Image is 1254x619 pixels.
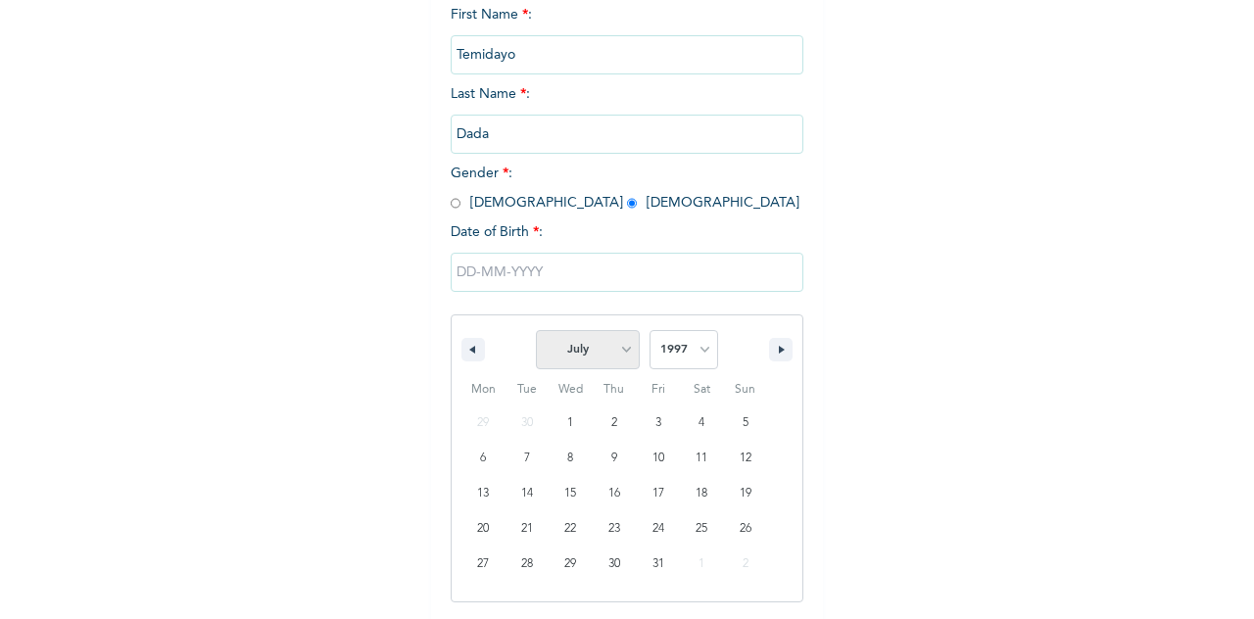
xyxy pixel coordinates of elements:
[593,476,637,511] button: 16
[461,511,506,547] button: 20
[506,476,550,511] button: 14
[451,222,543,243] span: Date of Birth :
[723,441,767,476] button: 12
[740,441,751,476] span: 12
[652,547,664,582] span: 31
[521,511,533,547] span: 21
[567,441,573,476] span: 8
[451,8,803,62] span: First Name :
[506,441,550,476] button: 7
[451,167,799,210] span: Gender : [DEMOGRAPHIC_DATA] [DEMOGRAPHIC_DATA]
[723,374,767,405] span: Sun
[521,547,533,582] span: 28
[506,547,550,582] button: 28
[636,547,680,582] button: 31
[461,441,506,476] button: 6
[740,476,751,511] span: 19
[461,476,506,511] button: 13
[696,441,707,476] span: 11
[652,476,664,511] span: 17
[451,87,803,141] span: Last Name :
[652,441,664,476] span: 10
[549,374,593,405] span: Wed
[521,476,533,511] span: 14
[477,511,489,547] span: 20
[723,476,767,511] button: 19
[549,405,593,441] button: 1
[477,547,489,582] span: 27
[680,441,724,476] button: 11
[652,511,664,547] span: 24
[506,374,550,405] span: Tue
[593,405,637,441] button: 2
[564,547,576,582] span: 29
[564,511,576,547] span: 22
[451,253,803,292] input: DD-MM-YYYY
[567,405,573,441] span: 1
[480,441,486,476] span: 6
[593,374,637,405] span: Thu
[549,441,593,476] button: 8
[743,405,748,441] span: 5
[680,511,724,547] button: 25
[549,476,593,511] button: 15
[636,374,680,405] span: Fri
[461,374,506,405] span: Mon
[564,476,576,511] span: 15
[740,511,751,547] span: 26
[549,547,593,582] button: 29
[524,441,530,476] span: 7
[680,405,724,441] button: 4
[451,35,803,74] input: Enter your first name
[611,405,617,441] span: 2
[593,511,637,547] button: 23
[696,476,707,511] span: 18
[549,511,593,547] button: 22
[608,511,620,547] span: 23
[699,405,704,441] span: 4
[636,476,680,511] button: 17
[655,405,661,441] span: 3
[593,441,637,476] button: 9
[611,441,617,476] span: 9
[461,547,506,582] button: 27
[477,476,489,511] span: 13
[636,511,680,547] button: 24
[723,405,767,441] button: 5
[608,547,620,582] span: 30
[723,511,767,547] button: 26
[680,374,724,405] span: Sat
[506,511,550,547] button: 21
[608,476,620,511] span: 16
[680,476,724,511] button: 18
[636,441,680,476] button: 10
[451,115,803,154] input: Enter your last name
[593,547,637,582] button: 30
[636,405,680,441] button: 3
[696,511,707,547] span: 25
